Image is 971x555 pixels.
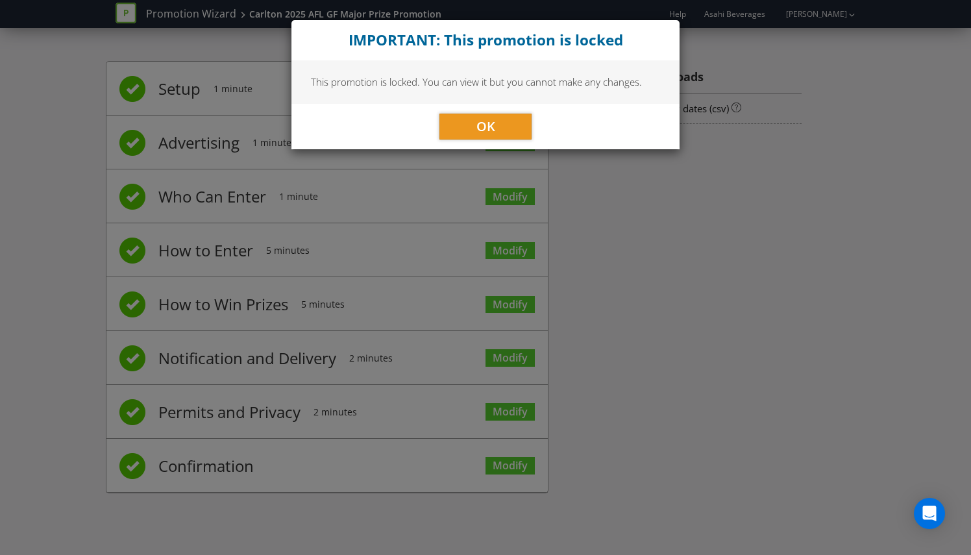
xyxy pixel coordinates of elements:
div: Open Intercom Messenger [914,498,945,529]
strong: IMPORTANT: This promotion is locked [349,30,623,50]
span: OK [476,117,495,135]
div: This promotion is locked. You can view it but you cannot make any changes. [291,60,680,103]
div: Close [291,20,680,60]
button: OK [439,114,532,140]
